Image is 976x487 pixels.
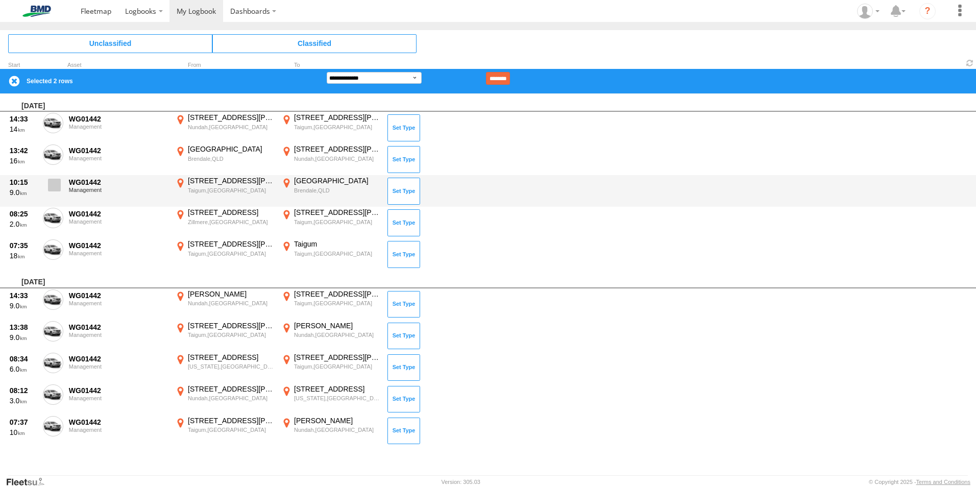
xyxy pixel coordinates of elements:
div: [US_STATE],[GEOGRAPHIC_DATA] [188,363,274,370]
div: 14 [10,125,37,134]
img: bmd-logo.svg [10,6,63,17]
div: Taigum,[GEOGRAPHIC_DATA] [188,187,274,194]
div: Management [69,187,168,193]
div: [STREET_ADDRESS][PERSON_NAME] [188,384,274,394]
label: Click to View Event Location [280,321,382,351]
label: Click to View Event Location [174,208,276,237]
div: Taigum,[GEOGRAPHIC_DATA] [294,250,380,257]
label: Click to View Event Location [174,239,276,269]
div: Taigum,[GEOGRAPHIC_DATA] [294,124,380,131]
label: Click to View Event Location [280,208,382,237]
div: [PERSON_NAME] [294,416,380,425]
label: Click to View Event Location [174,321,276,351]
div: [STREET_ADDRESS][PERSON_NAME] [294,113,380,122]
div: Click to Sort [8,63,39,68]
div: Nundah,[GEOGRAPHIC_DATA] [294,426,380,433]
div: WG01442 [69,241,168,250]
span: Click to view Classified Trips [212,34,417,53]
div: © Copyright 2025 - [869,479,970,485]
label: Click to View Event Location [174,289,276,319]
div: 13:38 [10,323,37,332]
div: 3.0 [10,396,37,405]
div: 07:37 [10,418,37,427]
div: Management [69,155,168,161]
div: 6.0 [10,364,37,374]
label: Click to View Event Location [280,353,382,382]
div: [STREET_ADDRESS] [294,384,380,394]
div: WG01442 [69,323,168,332]
div: Management [69,332,168,338]
a: Visit our Website [6,477,53,487]
div: 13:42 [10,146,37,155]
div: 2.0 [10,220,37,229]
div: [PERSON_NAME] [188,289,274,299]
button: Click to Set [387,323,420,349]
div: Version: 305.03 [442,479,480,485]
button: Click to Set [387,418,420,444]
div: Management [69,250,168,256]
div: 08:25 [10,209,37,218]
div: Management [69,218,168,225]
div: [US_STATE],[GEOGRAPHIC_DATA] [294,395,380,402]
button: Click to Set [387,114,420,141]
div: [STREET_ADDRESS][PERSON_NAME] [188,113,274,122]
div: From [174,63,276,68]
div: Management [69,124,168,130]
label: Click to View Event Location [280,176,382,206]
a: Terms and Conditions [916,479,970,485]
button: Click to Set [387,178,420,204]
div: Nundah,[GEOGRAPHIC_DATA] [188,395,274,402]
div: [GEOGRAPHIC_DATA] [294,176,380,185]
div: [STREET_ADDRESS][PERSON_NAME] [188,416,274,425]
div: Nundah,[GEOGRAPHIC_DATA] [294,155,380,162]
label: Click to View Event Location [280,239,382,269]
div: [STREET_ADDRESS][PERSON_NAME] [294,289,380,299]
div: Management [69,395,168,401]
label: Click to View Event Location [174,384,276,414]
div: WG01442 [69,146,168,155]
span: Click to view Unclassified Trips [8,34,212,53]
div: [STREET_ADDRESS] [188,353,274,362]
div: Brendale,QLD [294,187,380,194]
div: WG01442 [69,209,168,218]
div: [STREET_ADDRESS][PERSON_NAME] [188,321,274,330]
div: [STREET_ADDRESS][PERSON_NAME] [294,353,380,362]
label: Click to View Event Location [280,113,382,142]
div: 9.0 [10,301,37,310]
div: Taigum,[GEOGRAPHIC_DATA] [294,300,380,307]
div: Taigum,[GEOGRAPHIC_DATA] [188,250,274,257]
label: Click to View Event Location [280,289,382,319]
div: WG01442 [69,354,168,363]
div: 07:35 [10,241,37,250]
div: Taigum [294,239,380,249]
div: Brendale,QLD [188,155,274,162]
div: Management [69,363,168,370]
div: WG01442 [69,291,168,300]
label: Click to View Event Location [280,144,382,174]
label: Click to View Event Location [174,144,276,174]
div: Taigum,[GEOGRAPHIC_DATA] [188,426,274,433]
div: Asset [67,63,169,68]
div: [STREET_ADDRESS][PERSON_NAME] [294,144,380,154]
button: Click to Set [387,241,420,267]
div: 10:15 [10,178,37,187]
div: Taigum,[GEOGRAPHIC_DATA] [294,363,380,370]
i: ? [919,3,936,19]
label: Click to View Event Location [174,176,276,206]
label: Clear Selection [8,75,20,87]
button: Click to Set [387,386,420,412]
div: [STREET_ADDRESS][PERSON_NAME] [188,239,274,249]
div: Taigum,[GEOGRAPHIC_DATA] [294,218,380,226]
div: WG01442 [69,418,168,427]
div: [GEOGRAPHIC_DATA] [188,144,274,154]
div: Nundah,[GEOGRAPHIC_DATA] [188,124,274,131]
div: [STREET_ADDRESS] [188,208,274,217]
div: 18 [10,251,37,260]
label: Click to View Event Location [174,353,276,382]
div: Nundah,[GEOGRAPHIC_DATA] [188,300,274,307]
label: Click to View Event Location [174,416,276,446]
div: [STREET_ADDRESS][PERSON_NAME] [188,176,274,185]
div: To [280,63,382,68]
div: 9.0 [10,333,37,342]
div: WG01442 [69,114,168,124]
